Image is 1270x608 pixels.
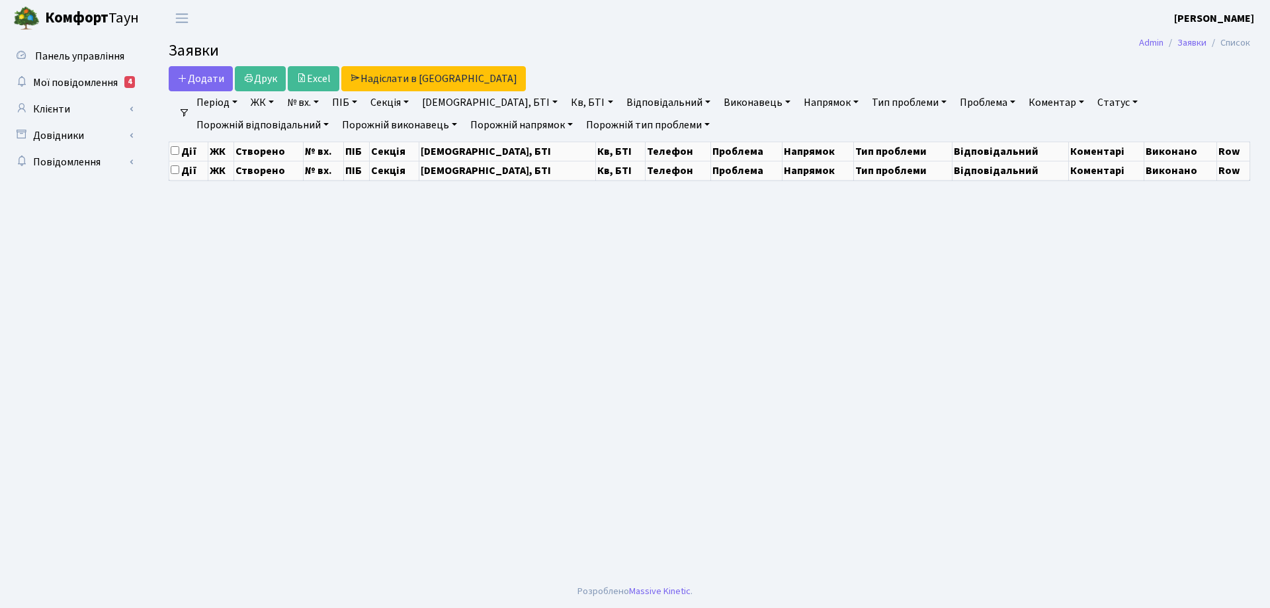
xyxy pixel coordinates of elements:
th: ПІБ [343,142,370,161]
img: logo.png [13,5,40,32]
a: Порожній тип проблеми [581,114,715,136]
a: Статус [1092,91,1143,114]
th: Дії [169,142,208,161]
a: Період [191,91,243,114]
th: Тип проблеми [854,142,952,161]
th: Дії [169,161,208,180]
th: Відповідальний [952,142,1068,161]
a: Заявки [1177,36,1206,50]
a: ЖК [245,91,279,114]
a: Проблема [954,91,1021,114]
th: Створено [233,142,304,161]
a: Секція [365,91,414,114]
th: Напрямок [783,142,854,161]
a: Massive Kinetic [629,584,691,598]
th: ПІБ [343,161,370,180]
span: Панель управління [35,49,124,64]
a: Виконавець [718,91,796,114]
th: Row [1216,161,1249,180]
div: 4 [124,76,135,88]
div: Розроблено . [577,584,693,599]
th: [DEMOGRAPHIC_DATA], БТІ [419,161,595,180]
th: Коментарі [1068,142,1144,161]
th: Створено [233,161,304,180]
th: Напрямок [783,161,854,180]
a: [PERSON_NAME] [1174,11,1254,26]
th: Виконано [1144,142,1216,161]
a: № вх. [282,91,324,114]
li: Список [1206,36,1250,50]
th: Кв, БТІ [595,142,645,161]
th: Секція [370,161,419,180]
th: ЖК [208,161,233,180]
th: Телефон [646,161,711,180]
th: Відповідальний [952,161,1068,180]
a: Порожній відповідальний [191,114,334,136]
a: Тип проблеми [867,91,952,114]
a: Мої повідомлення4 [7,69,139,96]
a: Надіслати в [GEOGRAPHIC_DATA] [341,66,526,91]
th: Тип проблеми [854,161,952,180]
a: Коментар [1023,91,1089,114]
a: Напрямок [798,91,864,114]
a: Кв, БТІ [566,91,618,114]
th: № вх. [304,161,344,180]
b: Комфорт [45,7,108,28]
th: Проблема [710,142,782,161]
th: Телефон [646,142,711,161]
a: Excel [288,66,339,91]
th: Виконано [1144,161,1216,180]
th: Коментарі [1068,161,1144,180]
th: [DEMOGRAPHIC_DATA], БТІ [419,142,595,161]
th: Row [1216,142,1249,161]
a: Порожній напрямок [465,114,578,136]
a: Порожній виконавець [337,114,462,136]
a: ПІБ [327,91,362,114]
a: Клієнти [7,96,139,122]
th: ЖК [208,142,233,161]
a: [DEMOGRAPHIC_DATA], БТІ [417,91,563,114]
th: № вх. [304,142,344,161]
button: Переключити навігацію [165,7,198,29]
a: Admin [1139,36,1164,50]
a: Повідомлення [7,149,139,175]
th: Кв, БТІ [595,161,645,180]
span: Додати [177,71,224,86]
a: Друк [235,66,286,91]
span: Заявки [169,39,219,62]
a: Панель управління [7,43,139,69]
th: Проблема [710,161,782,180]
a: Відповідальний [621,91,716,114]
a: Довідники [7,122,139,149]
span: Таун [45,7,139,30]
nav: breadcrumb [1119,29,1270,57]
th: Секція [370,142,419,161]
span: Мої повідомлення [33,75,118,90]
a: Додати [169,66,233,91]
